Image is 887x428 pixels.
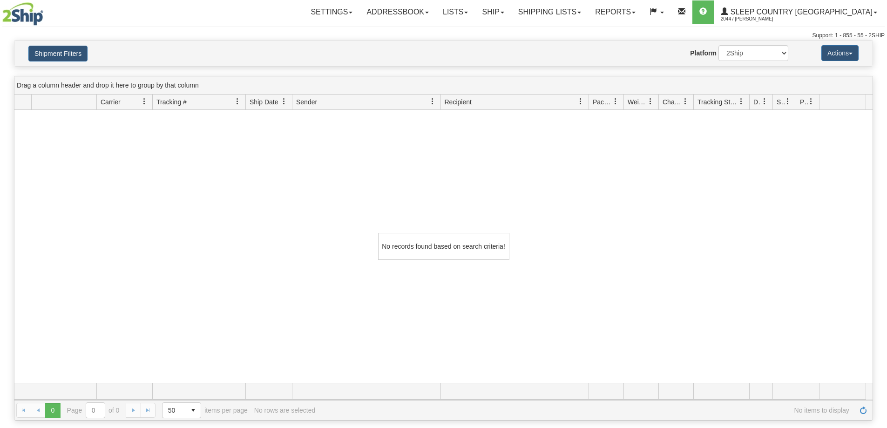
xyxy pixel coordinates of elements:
a: Sleep Country [GEOGRAPHIC_DATA] 2044 / [PERSON_NAME] [714,0,884,24]
span: Carrier [101,97,121,107]
span: Charge [663,97,682,107]
span: Sender [296,97,317,107]
a: Carrier filter column settings [136,94,152,109]
span: items per page [162,402,248,418]
span: select [186,403,201,418]
span: Ship Date [250,97,278,107]
div: grid grouping header [14,76,873,95]
a: Recipient filter column settings [573,94,589,109]
img: logo2044.jpg [2,2,43,26]
a: Ship Date filter column settings [276,94,292,109]
span: Recipient [445,97,472,107]
span: Tracking # [156,97,187,107]
a: Tracking Status filter column settings [733,94,749,109]
span: Page sizes drop down [162,402,201,418]
a: Charge filter column settings [677,94,693,109]
div: Support: 1 - 855 - 55 - 2SHIP [2,32,885,40]
a: Weight filter column settings [643,94,658,109]
a: Ship [475,0,511,24]
label: Platform [690,48,717,58]
span: No items to display [322,407,849,414]
a: Settings [304,0,359,24]
a: Shipment Issues filter column settings [780,94,796,109]
span: Page 0 [45,403,60,418]
a: Reports [588,0,643,24]
span: 50 [168,406,180,415]
button: Shipment Filters [28,46,88,61]
span: 2044 / [PERSON_NAME] [721,14,791,24]
span: Tracking Status [697,97,738,107]
a: Packages filter column settings [608,94,623,109]
a: Addressbook [359,0,436,24]
div: No rows are selected [254,407,316,414]
span: Shipment Issues [777,97,785,107]
span: Packages [593,97,612,107]
a: Shipping lists [511,0,588,24]
a: Sender filter column settings [425,94,440,109]
button: Actions [821,45,859,61]
a: Refresh [856,403,871,418]
a: Tracking # filter column settings [230,94,245,109]
span: Page of 0 [67,402,120,418]
a: Delivery Status filter column settings [757,94,772,109]
span: Weight [628,97,647,107]
div: No records found based on search criteria! [378,233,509,260]
span: Delivery Status [753,97,761,107]
span: Sleep Country [GEOGRAPHIC_DATA] [728,8,873,16]
span: Pickup Status [800,97,808,107]
a: Lists [436,0,475,24]
a: Pickup Status filter column settings [803,94,819,109]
